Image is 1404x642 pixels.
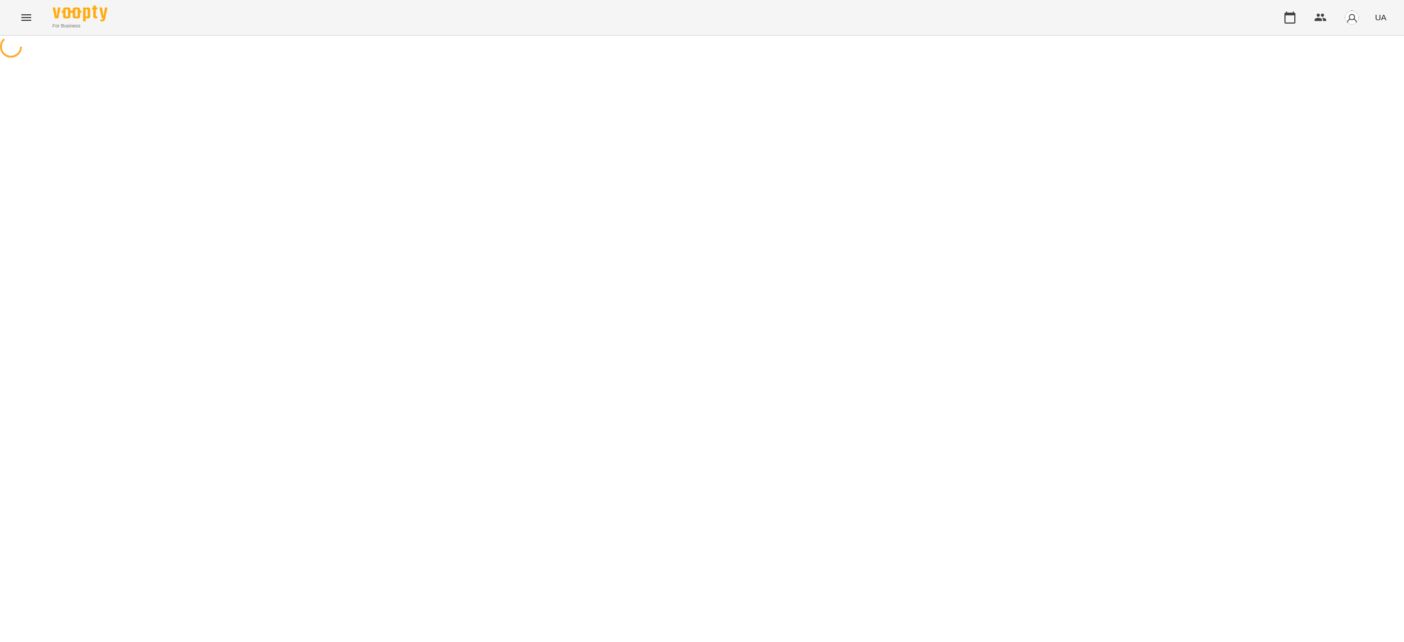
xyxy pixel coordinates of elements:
span: UA [1375,12,1386,23]
img: Voopty Logo [53,5,107,21]
button: Menu [13,4,39,31]
button: UA [1371,7,1391,27]
span: For Business [53,22,107,30]
img: avatar_s.png [1344,10,1360,25]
